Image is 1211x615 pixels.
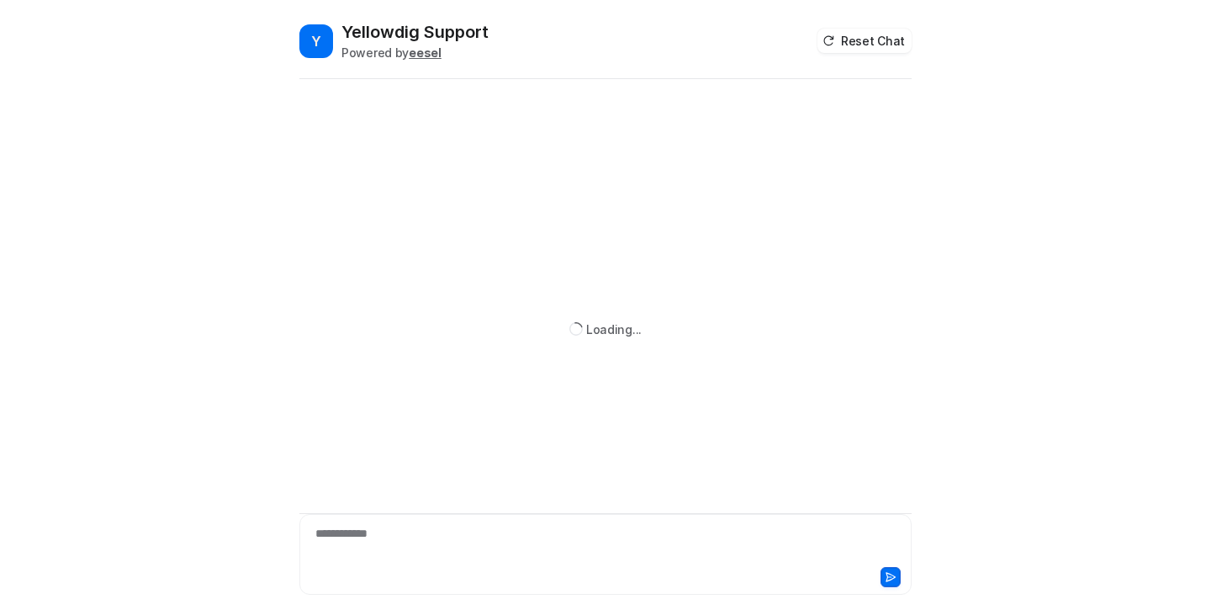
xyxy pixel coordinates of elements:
span: Y [299,24,333,58]
div: Powered by [341,44,489,61]
b: eesel [409,45,442,60]
h2: Yellowdig Support [341,20,489,44]
div: Loading... [586,321,642,338]
button: Reset Chat [817,29,912,53]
